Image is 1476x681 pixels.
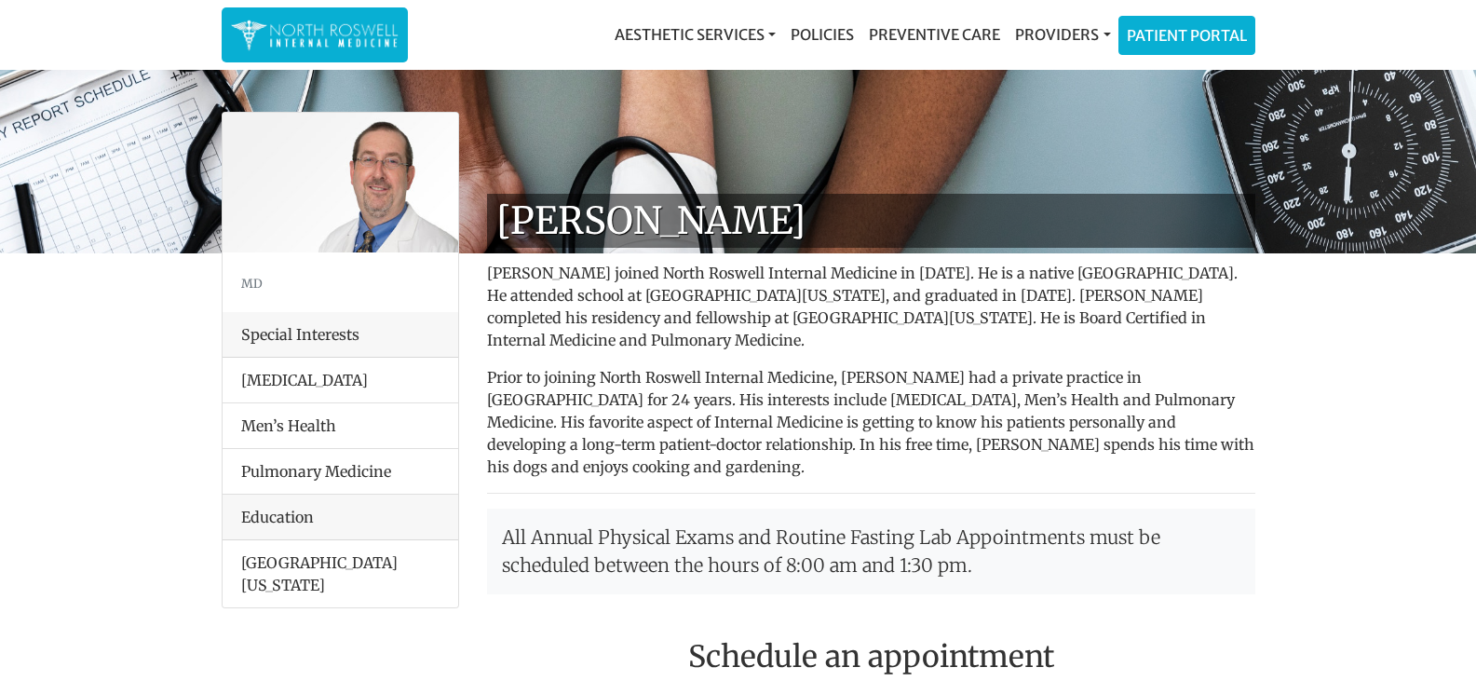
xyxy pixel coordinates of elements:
a: Preventive Care [861,16,1008,53]
small: MD [241,276,263,291]
h2: Schedule an appointment [487,639,1255,674]
p: All Annual Physical Exams and Routine Fasting Lab Appointments must be scheduled between the hour... [487,509,1255,594]
li: [MEDICAL_DATA] [223,358,458,403]
a: Providers [1008,16,1117,53]
a: Policies [783,16,861,53]
li: Men’s Health [223,402,458,449]
a: Patient Portal [1119,17,1254,54]
li: Pulmonary Medicine [223,448,458,495]
img: North Roswell Internal Medicine [231,17,399,53]
p: Prior to joining North Roswell Internal Medicine, [PERSON_NAME] had a private practice in [GEOGRA... [487,366,1255,478]
h1: [PERSON_NAME] [487,194,1255,248]
div: Special Interests [223,312,458,358]
a: Aesthetic Services [607,16,783,53]
img: Dr. George Kanes [223,113,458,252]
li: [GEOGRAPHIC_DATA][US_STATE] [223,540,458,607]
p: [PERSON_NAME] joined North Roswell Internal Medicine in [DATE]. He is a native [GEOGRAPHIC_DATA].... [487,262,1255,351]
div: Education [223,495,458,540]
